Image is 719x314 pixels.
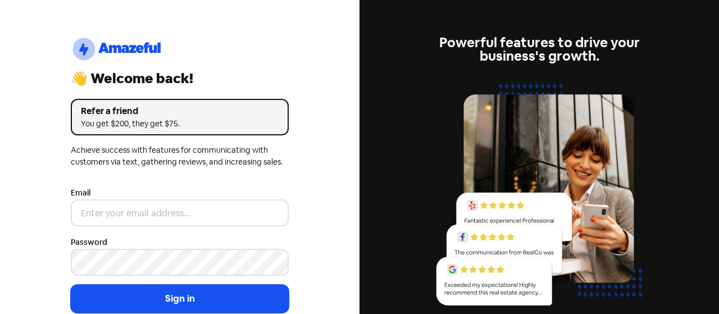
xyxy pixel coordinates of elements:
label: Email [71,187,90,199]
label: Password [71,236,107,248]
div: 👋 Welcome back! [71,72,289,85]
div: Achieve success with features for communicating with customers via text, gathering reviews, and i... [71,144,289,168]
div: You get $200, they get $75. [81,118,279,130]
button: Sign in [71,285,289,313]
div: Powerful features to drive your business's growth. [430,36,648,63]
input: Enter your email address... [71,199,289,226]
div: Refer a friend [81,104,279,118]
